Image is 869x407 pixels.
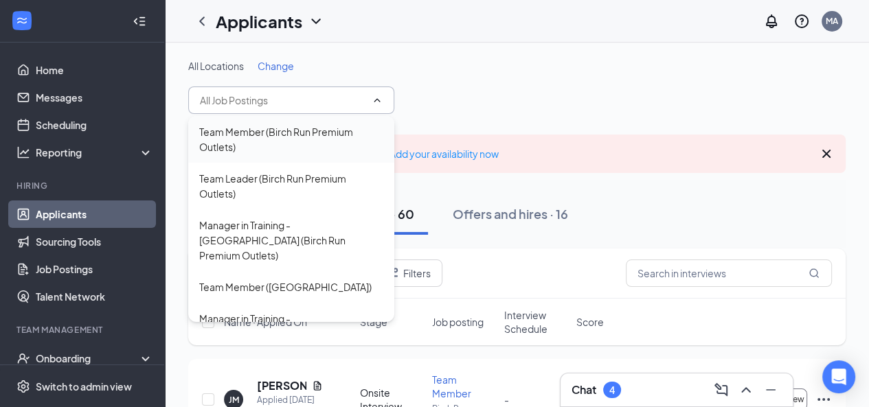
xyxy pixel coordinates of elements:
h5: [PERSON_NAME] [257,378,306,393]
button: Filter Filters [372,259,442,287]
a: Job Postings [36,255,153,283]
svg: Analysis [16,146,30,159]
div: Offers and hires · 16 [453,205,568,222]
div: 4 [609,384,615,396]
button: ChevronUp [735,379,757,401]
span: Score [576,315,604,329]
h1: Applicants [216,10,302,33]
a: Sourcing Tools [36,228,153,255]
span: All Locations [188,60,244,72]
div: Team Member (Birch Run Premium Outlets) [199,124,383,154]
svg: ChevronUp [372,95,383,106]
svg: MagnifyingGlass [809,268,820,279]
span: Interview Schedule [504,308,568,336]
div: Open Intercom Messenger [822,360,855,393]
div: Hiring [16,180,150,191]
a: Scheduling [36,111,153,139]
div: JM [229,394,239,406]
a: Home [36,56,153,84]
a: Talent Network [36,283,153,310]
span: Change [258,60,294,72]
button: Minimize [760,379,782,401]
h3: Chat [572,382,596,397]
div: Manager in Training - [GEOGRAPHIC_DATA] ([GEOGRAPHIC_DATA]) [199,311,383,356]
svg: Settings [16,380,30,393]
svg: Document [312,380,323,391]
a: Messages [36,84,153,111]
svg: WorkstreamLogo [15,14,29,27]
button: ComposeMessage [710,379,732,401]
svg: ChevronDown [308,13,324,30]
div: Onboarding [36,351,142,365]
svg: Collapse [133,14,146,28]
div: Switch to admin view [36,380,132,393]
svg: ChevronLeft [194,13,210,30]
svg: UserCheck [16,351,30,365]
svg: Cross [818,146,835,162]
span: Job posting [432,315,484,329]
svg: ComposeMessage [713,382,730,398]
span: - [504,393,509,406]
div: MA [826,15,838,27]
svg: Minimize [763,382,779,398]
a: Applicants [36,200,153,228]
div: Reporting [36,146,154,159]
div: Team Member ([GEOGRAPHIC_DATA]) [199,279,372,294]
span: Team Member [432,373,471,399]
div: Manager in Training - [GEOGRAPHIC_DATA] (Birch Run Premium Outlets) [199,218,383,263]
input: All Job Postings [200,93,366,108]
svg: Notifications [763,13,780,30]
svg: ChevronUp [738,382,754,398]
div: Team Management [16,324,150,336]
div: Team Leader (Birch Run Premium Outlets) [199,171,383,201]
a: Add your availability now [390,148,499,160]
svg: QuestionInfo [793,13,810,30]
input: Search in interviews [626,259,832,287]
